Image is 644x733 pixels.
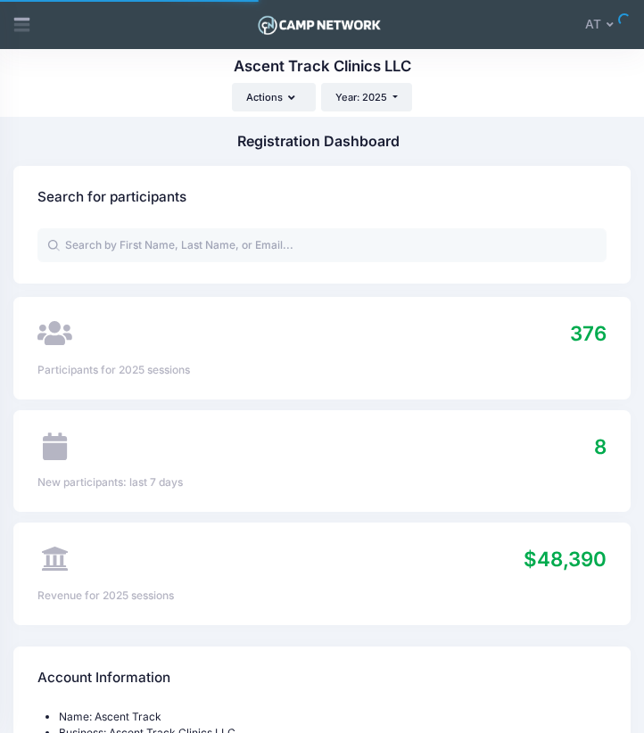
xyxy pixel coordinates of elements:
div: Participants for 2025 sessions [37,362,607,378]
span: 8 [594,434,607,458]
div: Show aside menu [8,5,35,43]
img: Logo [255,12,383,38]
div: New participants: last 7 days [37,474,607,490]
span: AT [585,15,601,34]
li: Name: Ascent Track [59,709,607,725]
span: 376 [570,321,607,345]
button: Actions [232,83,316,111]
span: Year: 2025 [335,91,387,103]
button: Year: 2025 [321,83,412,111]
h4: Account Information [37,657,170,698]
input: Search by First Name, Last Name, or Email... [37,228,607,262]
div: Revenue for 2025 sessions [37,588,607,604]
h1: Ascent Track Clinics LLC [234,57,411,75]
h1: Registration Dashboard [237,133,400,150]
button: AT [574,5,631,43]
h4: Search for participants [37,177,186,218]
span: $48,390 [524,547,607,571]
